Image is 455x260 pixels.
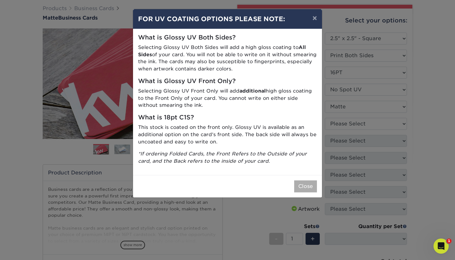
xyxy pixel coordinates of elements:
h4: FOR UV COATING OPTIONS PLEASE NOTE: [138,14,317,24]
p: This stock is coated on the front only. Glossy UV is available as an additional option on the car... [138,124,317,145]
span: 1 [446,239,452,244]
strong: All Sides [138,44,306,57]
h5: What is 18pt C1S? [138,114,317,121]
button: Close [294,180,317,192]
p: Selecting Glossy UV Front Only will add high gloss coating to the Front Only of your card. You ca... [138,88,317,109]
strong: additional [240,88,266,94]
button: × [307,9,322,27]
i: *If ordering Folded Cards, the Front Refers to the Outside of your card, and the Back refers to t... [138,151,307,164]
h5: What is Glossy UV Front Only? [138,78,317,85]
iframe: Intercom live chat [434,239,449,254]
h5: What is Glossy UV Both Sides? [138,34,317,41]
p: Selecting Glossy UV Both Sides will add a high gloss coating to of your card. You will not be abl... [138,44,317,73]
